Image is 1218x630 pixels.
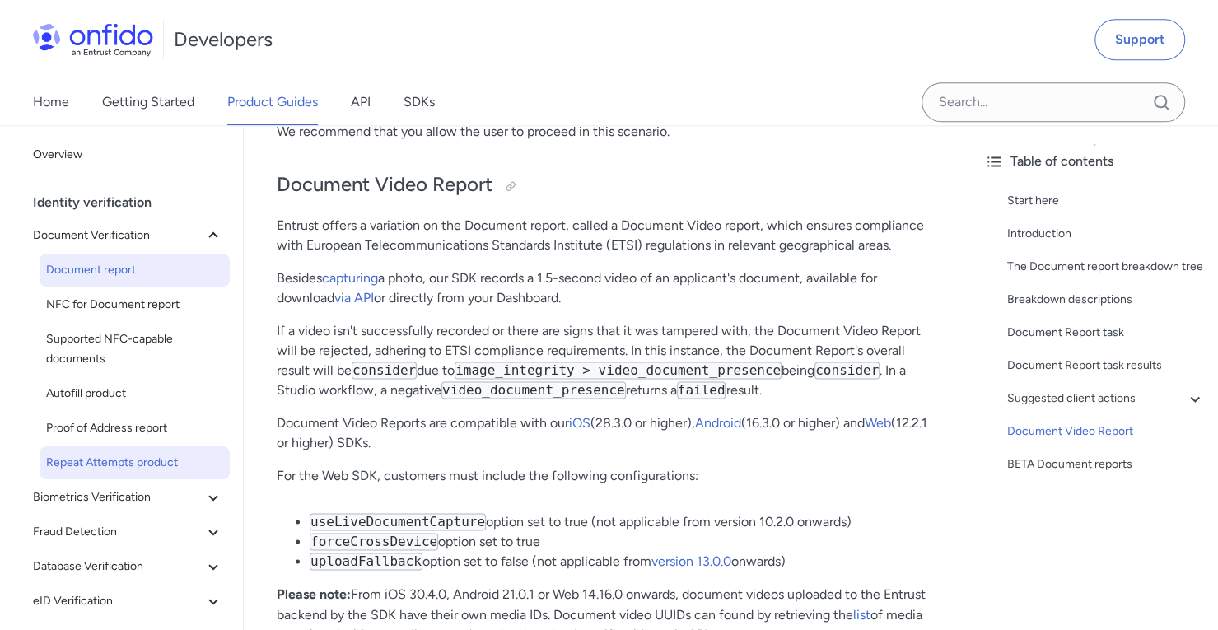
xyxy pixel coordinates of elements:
[46,418,223,438] span: Proof of Address report
[227,79,318,125] a: Product Guides
[1007,455,1205,474] a: BETA Document reports
[40,412,230,445] a: Proof of Address report
[1007,191,1205,211] a: Start here
[1007,257,1205,277] a: The Document report breakdown tree
[33,23,153,56] img: Onfido Logo
[33,591,203,611] span: eID Verification
[277,216,938,255] p: Entrust offers a variation on the Document report, called a Document Video report, which ensures ...
[33,488,203,507] span: Biometrics Verification
[677,381,726,399] code: failed
[334,290,374,306] a: via API
[310,513,486,530] code: useLiveDocumentCapture
[26,585,230,618] button: eID Verification
[46,329,223,369] span: Supported NFC-capable documents
[310,553,422,570] code: uploadFallback
[1007,389,1205,408] a: Suggested client actions
[322,270,378,286] a: capturing
[814,362,880,379] code: consider
[853,606,870,622] a: list
[40,288,230,321] a: NFC for Document report
[1007,224,1205,244] a: Introduction
[277,122,938,142] p: We recommend that you allow the user to proceed in this scenario.
[865,415,891,431] a: Web
[695,415,741,431] a: Android
[102,79,194,125] a: Getting Started
[984,152,1205,171] div: Table of contents
[310,533,438,550] code: forceCrossDevice
[40,254,230,287] a: Document report
[1007,290,1205,310] a: Breakdown descriptions
[441,381,626,399] code: video_document_presence
[277,586,351,602] strong: Please note:
[26,138,230,171] a: Overview
[33,145,223,165] span: Overview
[310,532,938,552] li: option set to true
[922,82,1185,122] input: Onfido search input field
[46,260,223,280] span: Document report
[404,79,435,125] a: SDKs
[26,219,230,252] button: Document Verification
[33,226,203,245] span: Document Verification
[1094,19,1185,60] a: Support
[310,552,938,572] li: option set to false (not applicable from onwards)
[40,323,230,376] a: Supported NFC-capable documents
[310,512,938,532] li: option set to true (not applicable from version 10.2.0 onwards)
[33,522,203,542] span: Fraud Detection
[277,171,938,199] h2: Document Video Report
[33,79,69,125] a: Home
[569,415,590,431] a: iOS
[651,553,731,569] a: version 13.0.0
[1007,422,1205,441] a: Document Video Report
[26,516,230,548] button: Fraud Detection
[46,453,223,473] span: Repeat Attempts product
[33,557,203,576] span: Database Verification
[46,384,223,404] span: Autofill product
[352,362,417,379] code: consider
[40,377,230,410] a: Autofill product
[40,446,230,479] a: Repeat Attempts product
[33,186,236,219] div: Identity verification
[174,26,273,53] h1: Developers
[277,321,938,400] p: If a video isn't successfully recorded or there are signs that it was tampered with, the Document...
[1007,323,1205,343] a: Document Report task
[455,362,782,379] code: image_integrity > video_document_presence
[351,79,371,125] a: API
[26,550,230,583] button: Database Verification
[26,481,230,514] button: Biometrics Verification
[277,413,938,453] p: Document Video Reports are compatible with our (28.3.0 or higher), (16.3.0 or higher) and (12.2.1...
[1007,356,1205,376] a: Document Report task results
[277,466,938,486] p: For the Web SDK, customers must include the following configurations:
[277,268,938,308] p: Besides a photo, our SDK records a 1.5-second video of an applicant's document, available for dow...
[46,295,223,315] span: NFC for Document report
